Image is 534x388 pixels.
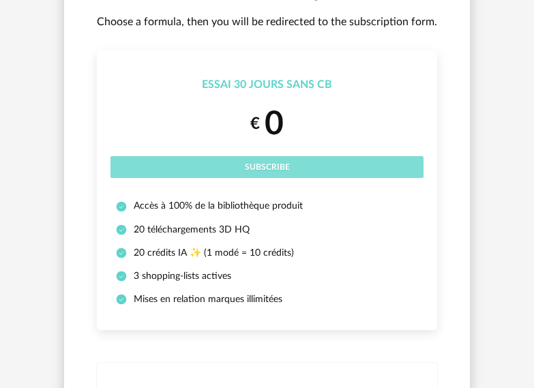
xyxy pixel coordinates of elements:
[116,224,418,236] li: 20 téléchargements 3D HQ
[116,270,418,282] li: 3 shopping-lists actives
[265,108,284,140] span: 0
[110,156,424,178] button: Subscribe
[116,293,418,305] li: Mises en relation marques illimitées
[116,200,418,212] li: Accès à 100% de la bibliothèque produit
[116,247,418,259] li: 20 crédits IA ✨ (1 modé = 10 crédits)
[97,15,437,29] p: Choose a formula, then you will be redirected to the subscription form.
[110,78,424,92] div: Essai 30 jours sans CB
[250,114,260,135] small: €
[245,163,290,171] span: Subscribe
